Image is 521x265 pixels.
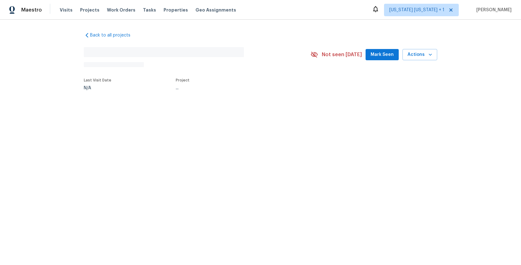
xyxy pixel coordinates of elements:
span: Not seen [DATE] [322,52,362,58]
span: Mark Seen [371,51,394,59]
button: Actions [402,49,437,61]
span: Tasks [143,8,156,12]
span: Projects [80,7,99,13]
span: [PERSON_NAME] [474,7,512,13]
span: Properties [164,7,188,13]
button: Mark Seen [366,49,399,61]
div: N/A [84,86,111,90]
span: Visits [60,7,73,13]
div: ... [176,86,296,90]
span: Project [176,78,190,82]
a: Back to all projects [84,32,144,38]
span: [US_STATE] [US_STATE] + 1 [389,7,444,13]
span: Actions [407,51,432,59]
span: Maestro [21,7,42,13]
span: Geo Assignments [195,7,236,13]
span: Last Visit Date [84,78,111,82]
span: Work Orders [107,7,135,13]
